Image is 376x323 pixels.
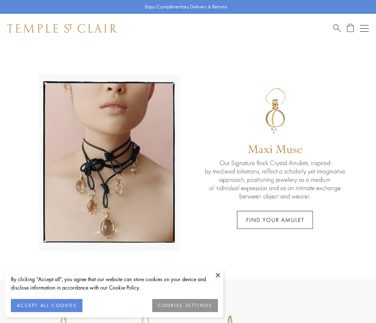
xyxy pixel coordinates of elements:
p: Enjoy Complimentary Delivery & Returns [145,3,227,11]
a: Open Shopping Bag [347,24,354,33]
div: By clicking “Accept all”, you agree that our website can store cookies on your device and disclos... [11,275,218,292]
img: Temple St. Clair [7,24,117,33]
button: COOKIES SETTINGS [152,299,218,312]
button: ACCEPT ALL COOKIES [11,299,82,312]
button: Open navigation [360,24,369,33]
a: Search [333,24,341,33]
